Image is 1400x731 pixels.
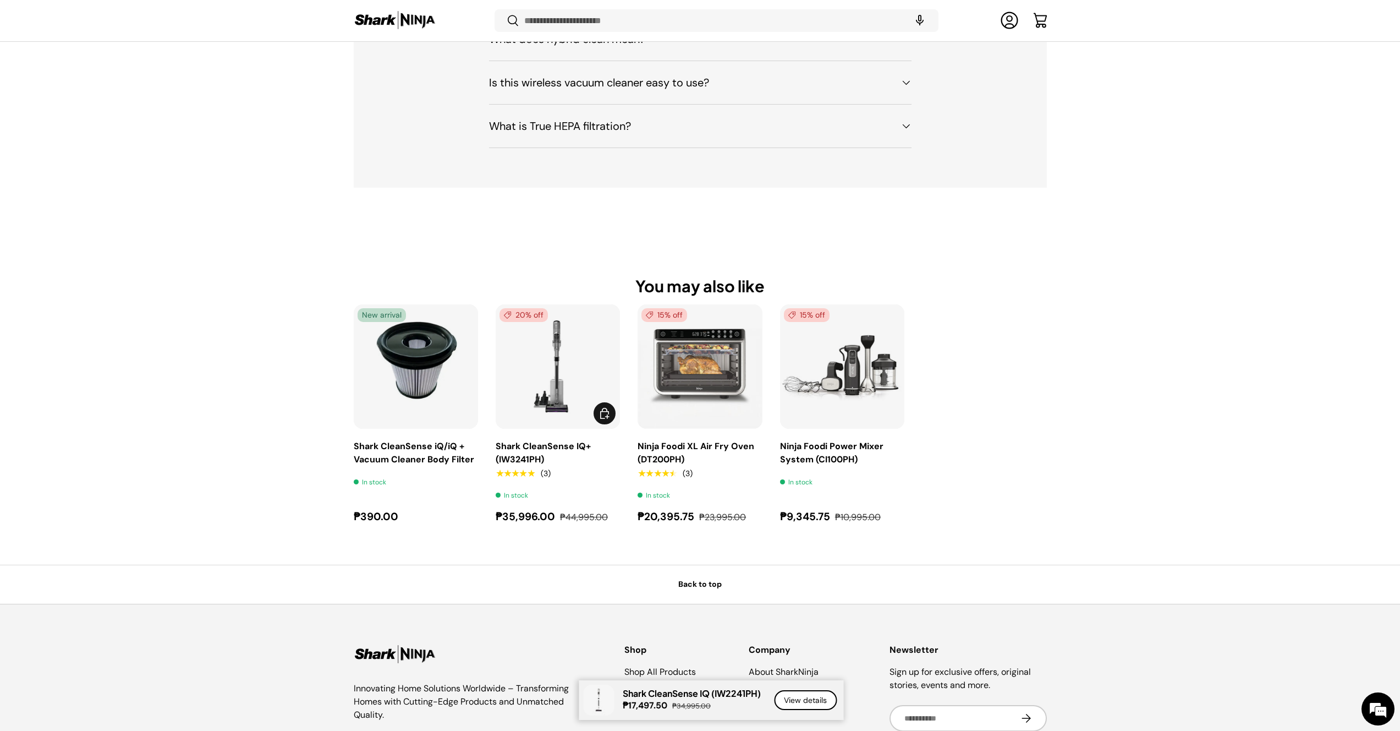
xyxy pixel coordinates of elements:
[354,440,474,465] a: Shark CleanSense iQ/iQ + Vacuum Cleaner Body Filter
[780,304,904,429] a: Ninja Foodi Power Mixer System (CI100PH)
[354,304,478,429] a: Shark CleanSense iQ/iQ + Vacuum Cleaner Body Filter
[774,690,837,711] a: View details
[499,308,548,322] span: 20% off
[890,665,1047,692] p: Sign up for exclusive offers, original stories, events and more.
[64,139,152,250] span: We're online!
[623,700,670,711] strong: ₱17,497.50
[749,666,819,678] a: About SharkNinja
[624,666,696,678] a: Shop All Products
[354,276,1047,296] h2: You may also like
[496,440,591,465] a: Shark CleanSense IQ+ (IW3241PH)
[672,701,711,711] s: ₱34,995.00
[358,308,406,322] span: New arrival
[489,118,894,134] h4: What is True HEPA filtration?
[496,304,620,429] a: Shark CleanSense IQ+ (IW3241PH)
[902,9,937,33] speech-search-button: Search by voice
[489,105,912,148] summary: What is True HEPA filtration?
[583,685,614,716] img: shark-kion-iw2241-full-view-shark-ninja-philippines
[623,688,761,699] p: Shark CleanSense IQ (IW2241PH)
[496,304,620,429] img: shark-cleansense-auto-empty-dock-iw3241ae-full-view-sharkninja-philippines
[489,61,912,104] summary: Is this wireless vacuum cleaner easy to use?
[489,74,894,91] h4: Is this wireless vacuum cleaner easy to use?
[354,682,572,722] p: Innovating Home Solutions Worldwide – Transforming Homes with Cutting-Edge Products and Unmatched...
[180,6,207,32] div: Minimize live chat window
[780,440,883,465] a: Ninja Foodi Power Mixer System (CI100PH)
[641,308,687,322] span: 15% off
[6,301,210,339] textarea: Type your message and hit 'Enter'
[638,304,762,429] a: Ninja Foodi XL Air Fry Oven (DT200PH)
[784,308,830,322] span: 15% off
[638,440,754,465] a: Ninja Foodi XL Air Fry Oven (DT200PH)
[354,10,436,31] img: Shark Ninja Philippines
[638,304,762,429] img: ninja-foodi-xl-air-fry-oven-with-sample-food-content-full-view-sharkninja-philippines
[890,643,1047,657] h2: Newsletter
[57,62,185,76] div: Chat with us now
